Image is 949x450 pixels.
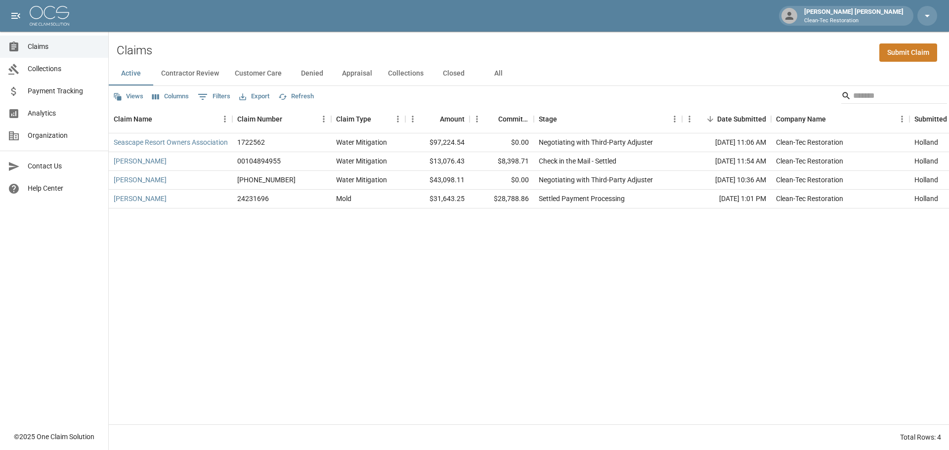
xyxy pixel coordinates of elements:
[557,112,571,126] button: Sort
[30,6,69,26] img: ocs-logo-white-transparent.png
[28,161,100,171] span: Contact Us
[900,432,941,442] div: Total Rows: 4
[800,7,907,25] div: [PERSON_NAME] [PERSON_NAME]
[276,89,316,104] button: Refresh
[14,432,94,442] div: © 2025 One Claim Solution
[114,137,228,147] a: Seascape Resort Owners Association
[682,133,771,152] div: [DATE] 11:06 AM
[498,105,529,133] div: Committed Amount
[109,105,232,133] div: Claim Name
[331,105,405,133] div: Claim Type
[682,112,697,126] button: Menu
[114,194,167,204] a: [PERSON_NAME]
[237,194,269,204] div: 24231696
[539,194,625,204] div: Settled Payment Processing
[150,89,191,104] button: Select columns
[539,137,653,147] div: Negotiating with Third-Party Adjuster
[476,62,520,85] button: All
[336,105,371,133] div: Claim Type
[470,112,484,126] button: Menu
[237,137,265,147] div: 1722562
[776,175,843,185] div: Clean-Tec Restoration
[841,88,947,106] div: Search
[237,156,281,166] div: 00104894955
[539,175,653,185] div: Negotiating with Third-Party Adjuster
[114,156,167,166] a: [PERSON_NAME]
[405,171,470,190] div: $43,098.11
[776,105,826,133] div: Company Name
[470,171,534,190] div: $0.00
[470,190,534,208] div: $28,788.86
[217,112,232,126] button: Menu
[667,112,682,126] button: Menu
[405,105,470,133] div: Amount
[914,137,938,147] div: Holland
[804,17,904,25] p: Clean-Tec Restoration
[895,112,909,126] button: Menu
[914,156,938,166] div: Holland
[470,152,534,171] div: $8,398.71
[776,156,843,166] div: Clean-Tec Restoration
[426,112,440,126] button: Sort
[470,133,534,152] div: $0.00
[717,105,766,133] div: Date Submitted
[682,171,771,190] div: [DATE] 10:36 AM
[431,62,476,85] button: Closed
[28,183,100,194] span: Help Center
[117,43,152,58] h2: Claims
[405,112,420,126] button: Menu
[440,105,465,133] div: Amount
[6,6,26,26] button: open drawer
[28,64,100,74] span: Collections
[114,105,152,133] div: Claim Name
[682,152,771,171] div: [DATE] 11:54 AM
[336,175,387,185] div: Water Mitigation
[111,89,146,104] button: Views
[534,105,682,133] div: Stage
[195,89,233,105] button: Show filters
[776,137,843,147] div: Clean-Tec Restoration
[237,105,282,133] div: Claim Number
[484,112,498,126] button: Sort
[539,156,616,166] div: Check in the Mail - Settled
[405,133,470,152] div: $97,224.54
[371,112,385,126] button: Sort
[336,137,387,147] div: Water Mitigation
[153,62,227,85] button: Contractor Review
[334,62,380,85] button: Appraisal
[914,194,938,204] div: Holland
[28,108,100,119] span: Analytics
[771,105,909,133] div: Company Name
[470,105,534,133] div: Committed Amount
[109,62,153,85] button: Active
[28,41,100,52] span: Claims
[114,175,167,185] a: [PERSON_NAME]
[232,105,331,133] div: Claim Number
[826,112,840,126] button: Sort
[914,175,938,185] div: Holland
[336,156,387,166] div: Water Mitigation
[405,190,470,208] div: $31,643.25
[879,43,937,62] a: Submit Claim
[405,152,470,171] div: $13,076.43
[237,89,272,104] button: Export
[316,112,331,126] button: Menu
[682,190,771,208] div: [DATE] 1:01 PM
[703,112,717,126] button: Sort
[380,62,431,85] button: Collections
[152,112,166,126] button: Sort
[227,62,290,85] button: Customer Care
[290,62,334,85] button: Denied
[28,86,100,96] span: Payment Tracking
[109,62,949,85] div: dynamic tabs
[776,194,843,204] div: Clean-Tec Restoration
[237,175,296,185] div: 1006-18-2882
[682,105,771,133] div: Date Submitted
[28,130,100,141] span: Organization
[390,112,405,126] button: Menu
[336,194,351,204] div: Mold
[282,112,296,126] button: Sort
[539,105,557,133] div: Stage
